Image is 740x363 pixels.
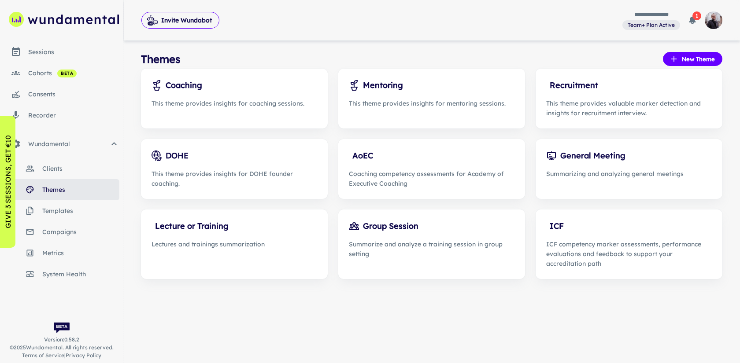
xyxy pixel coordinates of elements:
a: themes [4,179,119,200]
span: Version: 0.58.2 [44,336,79,344]
p: This theme provides insights for coaching sessions. [152,99,317,108]
div: cohorts [28,68,119,78]
span: campaigns [42,227,119,237]
h6: Group Session [363,220,418,232]
a: Terms of Service [22,352,64,359]
span: clients [42,164,119,173]
div: recorder [28,110,119,120]
a: cohorts beta [4,62,119,84]
a: consents [4,84,119,105]
h6: Coaching [166,79,202,92]
a: campaigns [4,221,119,242]
h6: AoEC [352,150,373,162]
span: Wundamental [28,139,109,149]
p: This theme provides insights for DOHE founder coaching. [152,169,317,188]
span: metrics [42,248,119,258]
p: GIVE 3 SESSIONS, GET €10 [3,135,13,228]
span: beta [57,70,77,77]
button: New Theme [663,52,722,66]
h6: ICF [550,220,564,232]
a: system health [4,264,119,285]
a: metrics [4,242,119,264]
span: templates [42,206,119,216]
h6: General Meeting [560,150,625,162]
a: clients [4,158,119,179]
span: Invite Wundabot to record a meeting [141,11,219,29]
button: 1 [684,11,701,29]
p: Coaching competency assessments for Academy of Executive Coaching [349,169,514,188]
button: Invite Wundabot [141,12,219,29]
h4: Themes [141,51,181,67]
h6: Lecture or Training [155,220,229,232]
h6: DOHE [166,150,189,162]
span: Team+ Plan Active [624,21,678,29]
span: themes [42,185,119,194]
a: View and manage your current plan and billing details. [622,19,680,30]
p: This theme provides insights for mentoring sessions. [349,99,514,108]
div: sessions [28,47,119,57]
img: photoURL [705,11,722,29]
h6: Mentoring [363,79,403,92]
p: Lectures and trainings summarization [152,239,317,249]
div: consents [28,89,119,99]
a: Privacy Policy [66,352,101,359]
p: Summarizing and analyzing general meetings [546,169,712,179]
div: Wundamental [4,133,119,154]
p: Summarize and analyze a training session in group setting [349,239,514,259]
a: recorder [4,105,119,126]
span: © 2025 Wundamental. All rights reserved. [10,344,114,352]
span: View and manage your current plan and billing details. [622,20,680,29]
span: system health [42,269,119,279]
p: This theme provides valuable marker detection and insights for recruitment interview. [546,99,712,118]
h6: Recruitment [550,79,598,92]
span: 1 [692,11,701,20]
a: templates [4,200,119,221]
a: sessions [4,41,119,62]
p: ICF competency marker assessments, performance evaluations and feedback to support your accredita... [546,239,712,268]
span: | [22,352,101,359]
